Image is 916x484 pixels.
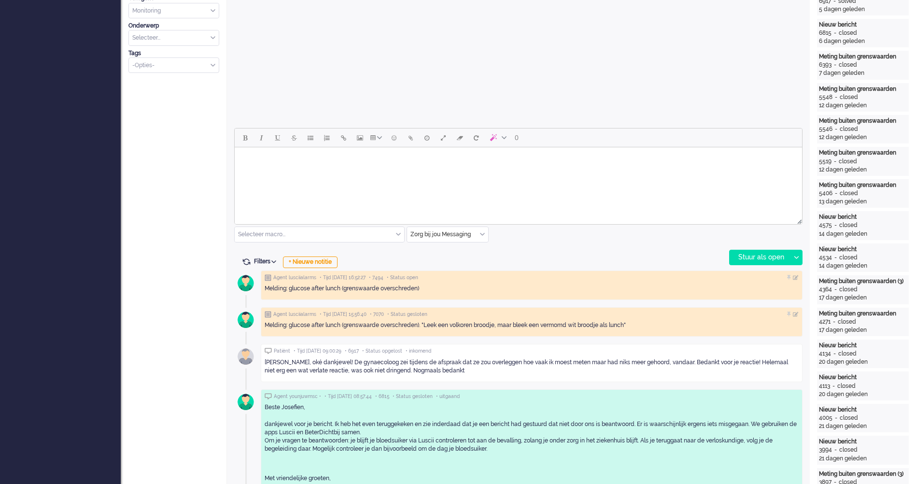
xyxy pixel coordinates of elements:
div: - [832,414,840,422]
div: - [832,189,840,198]
div: 6393 [819,61,831,69]
div: closed [840,93,858,101]
div: - [831,157,839,166]
div: 12 dagen geleden [819,166,907,174]
span: • Tijd [DATE] 15:56:40 [320,311,366,318]
div: 4005 [819,414,832,422]
div: 5548 [819,93,832,101]
span: • 6917 [345,348,359,355]
div: Nieuw bericht [819,373,907,382]
div: 4575 [819,221,832,229]
div: 6815 [819,29,831,37]
img: ic_note_grey.svg [265,311,271,318]
div: closed [839,61,857,69]
button: 0 [510,129,523,146]
img: avatar [234,344,258,369]
button: Insert/edit image [352,129,368,146]
div: Meting buiten grenswaarden (3) [819,277,907,285]
div: 17 dagen geleden [819,294,907,302]
div: closed [838,318,856,326]
div: Nieuw bericht [819,213,907,221]
div: 7 dagen geleden [819,69,907,77]
button: Delay message [419,129,435,146]
div: - [832,221,839,229]
span: • Status opgelost [362,348,402,355]
div: closed [839,446,858,454]
div: Nieuw bericht [819,245,907,254]
div: closed [839,29,857,37]
div: Nieuw bericht [819,406,907,414]
div: closed [840,125,858,133]
div: - [832,125,840,133]
span: • Tijd [DATE] 08:57:44 [324,393,372,400]
div: Nieuw bericht [819,342,907,350]
div: 20 dagen geleden [819,358,907,366]
div: 21 dagen geleden [819,422,907,430]
div: Select Tags [128,57,219,73]
button: Add attachment [402,129,419,146]
button: Table [368,129,386,146]
img: ic_note_grey.svg [265,274,271,281]
div: 4113 [819,382,830,390]
div: 20 dagen geleden [819,390,907,399]
div: 6 dagen geleden [819,37,907,45]
div: Meting buiten grenswaarden [819,53,907,61]
div: 4271 [819,318,831,326]
img: avatar [234,308,258,332]
div: Melding: glucose after lunch (grenswaarde overschreden). "Leek een volkoren broodje, maar bleek e... [265,321,799,329]
button: Clear formatting [451,129,468,146]
div: Meting buiten grenswaarden (3) [819,470,907,478]
div: 12 dagen geleden [819,133,907,142]
p: Beste Josefien, dankjewel voor je bericht. Ik heb het even teruggekeken en zie inderdaad dat je e... [265,403,799,461]
div: Meting buiten grenswaarden [819,117,907,125]
div: Meting buiten grenswaarden [819,310,907,318]
span: Agent lusciialarms [273,274,316,281]
span: Filters [254,258,280,265]
div: 4534 [819,254,832,262]
div: closed [840,414,858,422]
span: Agent lusciialarms [273,311,316,318]
span: • Tijd [DATE] 09:00:29 [294,348,341,355]
div: 4364 [819,285,832,294]
div: 5519 [819,157,831,166]
span: • 7070 [370,311,384,318]
div: Nieuw bericht [819,438,907,446]
button: Fullscreen [435,129,451,146]
iframe: Rich Text Area [235,147,802,215]
div: 12 dagen geleden [819,101,907,110]
div: Meting buiten grenswaarden [819,85,907,93]
div: Resize [794,215,802,224]
div: Stuur als open [730,250,790,265]
div: - [831,318,838,326]
img: avatar [234,271,258,295]
div: Onderwerp [128,22,219,30]
span: • 6815 [375,393,389,400]
button: Italic [253,129,269,146]
div: 4134 [819,350,831,358]
span: • 7494 [369,274,383,281]
div: Tags [128,49,219,57]
div: 5 dagen geleden [819,5,907,14]
div: - [830,382,837,390]
img: ic_chat_grey.svg [265,348,272,354]
span: Agent younjuwmsc • [274,393,321,400]
span: • Status gesloten [387,311,427,318]
div: - [831,29,839,37]
img: ic_chat_grey.svg [265,393,272,399]
div: closed [837,382,856,390]
div: 21 dagen geleden [819,455,907,463]
button: Emoticons [386,129,402,146]
div: closed [839,254,858,262]
span: • inkomend [406,348,431,355]
span: • Tijd [DATE] 16:52:27 [320,274,366,281]
div: Meting buiten grenswaarden [819,181,907,189]
div: 14 dagen geleden [819,262,907,270]
div: 17 dagen geleden [819,326,907,334]
div: - [831,61,839,69]
img: avatar [234,390,258,414]
div: - [832,93,840,101]
div: Nieuw bericht [819,21,907,29]
button: Numbered list [319,129,335,146]
div: closed [840,189,858,198]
